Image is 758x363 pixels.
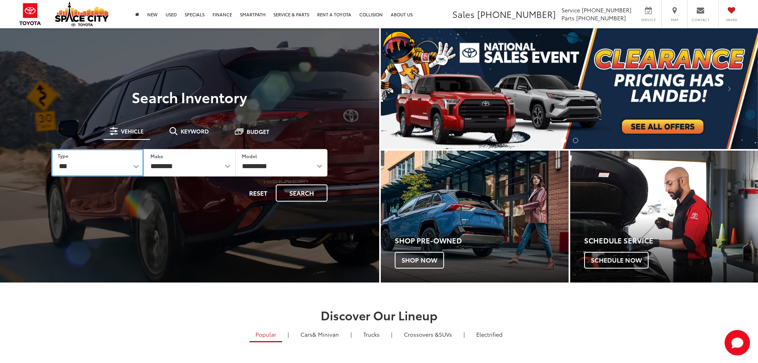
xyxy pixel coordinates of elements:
[725,330,750,355] button: Toggle Chat Window
[242,184,274,202] button: Reset
[477,8,556,20] span: [PHONE_NUMBER]
[294,328,345,341] a: Cars
[584,237,758,245] h4: Schedule Service
[692,17,709,22] span: Contact
[584,252,649,269] span: Schedule Now
[452,8,475,20] span: Sales
[570,151,758,283] a: Schedule Service Schedule Now
[312,330,339,338] span: & Minivan
[389,330,394,338] li: |
[576,14,626,22] span: [PHONE_NUMBER]
[573,138,578,143] li: Go to slide number 2.
[150,153,163,159] label: Make
[561,14,575,22] span: Parts
[33,89,346,105] h3: Search Inventory
[181,128,209,134] span: Keyword
[639,17,657,22] span: Service
[561,6,580,14] span: Service
[462,330,467,338] li: |
[381,151,569,283] a: Shop Pre-Owned Shop Now
[242,153,257,159] label: Model
[247,129,269,134] span: Budget
[701,44,758,133] button: Click to view next picture.
[55,2,109,26] img: Space City Toyota
[561,138,566,143] li: Go to slide number 1.
[725,330,750,355] svg: Start Chat
[357,328,386,341] a: Trucks
[121,128,144,134] span: Vehicle
[276,184,327,202] button: Search
[582,6,631,14] span: [PHONE_NUMBER]
[723,17,740,22] span: Saved
[395,252,444,269] span: Shop Now
[381,151,569,283] div: Toyota
[666,17,683,22] span: Map
[470,328,509,341] a: Electrified
[249,328,282,342] a: Popular
[349,330,354,338] li: |
[381,44,437,133] button: Click to view previous picture.
[398,328,458,341] a: SUVs
[570,151,758,283] div: Toyota
[395,237,569,245] h4: Shop Pre-Owned
[404,330,439,338] span: Crossovers &
[286,330,291,338] li: |
[99,308,660,322] h2: Discover Our Lineup
[58,152,68,159] label: Type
